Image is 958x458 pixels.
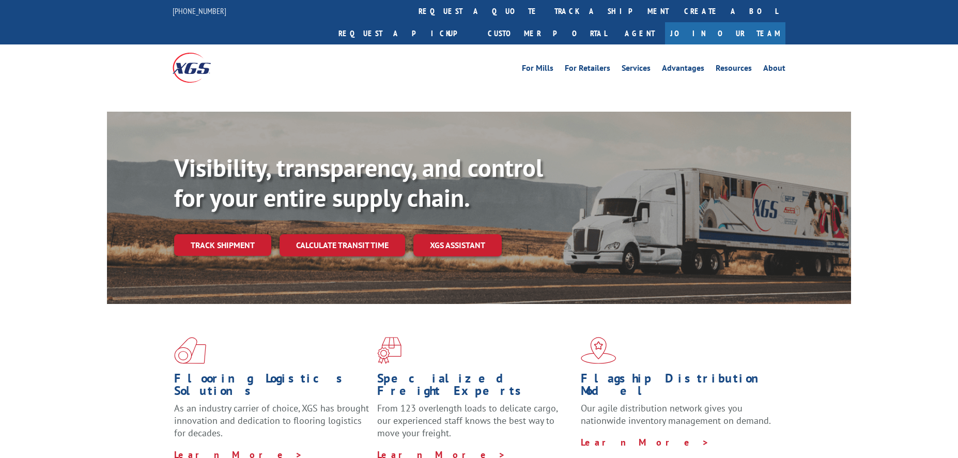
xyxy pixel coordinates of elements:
[581,372,776,402] h1: Flagship Distribution Model
[581,436,709,448] a: Learn More >
[377,337,401,364] img: xgs-icon-focused-on-flooring-red
[522,64,553,75] a: For Mills
[377,402,573,448] p: From 123 overlength loads to delicate cargo, our experienced staff knows the best way to move you...
[174,372,369,402] h1: Flooring Logistics Solutions
[763,64,785,75] a: About
[665,22,785,44] a: Join Our Team
[565,64,610,75] a: For Retailers
[413,234,502,256] a: XGS ASSISTANT
[174,402,369,439] span: As an industry carrier of choice, XGS has brought innovation and dedication to flooring logistics...
[622,64,651,75] a: Services
[716,64,752,75] a: Resources
[581,337,616,364] img: xgs-icon-flagship-distribution-model-red
[174,234,271,256] a: Track shipment
[331,22,480,44] a: Request a pickup
[614,22,665,44] a: Agent
[174,151,543,213] b: Visibility, transparency, and control for your entire supply chain.
[174,337,206,364] img: xgs-icon-total-supply-chain-intelligence-red
[581,402,771,426] span: Our agile distribution network gives you nationwide inventory management on demand.
[480,22,614,44] a: Customer Portal
[280,234,405,256] a: Calculate transit time
[173,6,226,16] a: [PHONE_NUMBER]
[377,372,573,402] h1: Specialized Freight Experts
[662,64,704,75] a: Advantages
